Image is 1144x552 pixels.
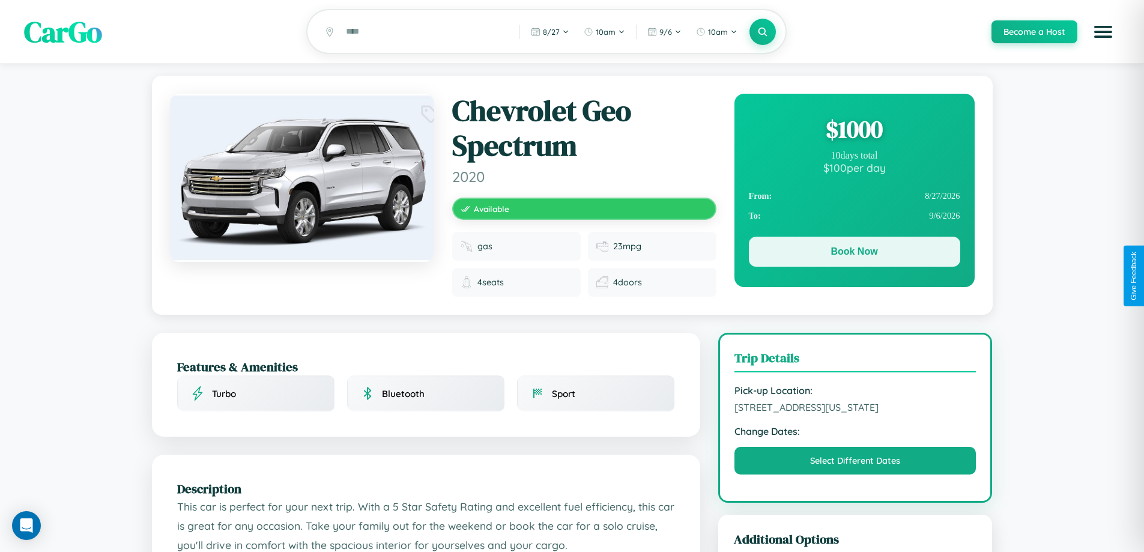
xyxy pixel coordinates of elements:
[177,480,675,497] h2: Description
[461,240,473,252] img: Fuel type
[596,27,616,37] span: 10am
[474,204,509,214] span: Available
[641,22,688,41] button: 9/6
[525,22,575,41] button: 8/27
[749,113,960,145] div: $ 1000
[12,511,41,540] div: Open Intercom Messenger
[596,276,608,288] img: Doors
[749,161,960,174] div: $ 100 per day
[552,388,575,399] span: Sport
[596,240,608,252] img: Fuel efficiency
[578,22,631,41] button: 10am
[24,12,102,52] span: CarGo
[690,22,743,41] button: 10am
[177,358,675,375] h2: Features & Amenities
[734,349,976,372] h3: Trip Details
[749,211,761,221] strong: To:
[749,237,960,267] button: Book Now
[452,94,716,163] h1: Chevrolet Geo Spectrum
[382,388,425,399] span: Bluetooth
[749,150,960,161] div: 10 days total
[991,20,1077,43] button: Become a Host
[170,94,434,262] img: Chevrolet Geo Spectrum 2020
[613,277,642,288] span: 4 doors
[734,530,977,548] h3: Additional Options
[734,447,976,475] button: Select Different Dates
[708,27,728,37] span: 10am
[477,277,504,288] span: 4 seats
[749,186,960,206] div: 8 / 27 / 2026
[749,206,960,226] div: 9 / 6 / 2026
[613,241,641,252] span: 23 mpg
[749,191,772,201] strong: From:
[461,276,473,288] img: Seats
[734,401,976,413] span: [STREET_ADDRESS][US_STATE]
[734,384,976,396] strong: Pick-up Location:
[1130,252,1138,300] div: Give Feedback
[477,241,492,252] span: gas
[1086,15,1120,49] button: Open menu
[452,168,716,186] span: 2020
[543,27,560,37] span: 8 / 27
[212,388,236,399] span: Turbo
[659,27,672,37] span: 9 / 6
[734,425,976,437] strong: Change Dates:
